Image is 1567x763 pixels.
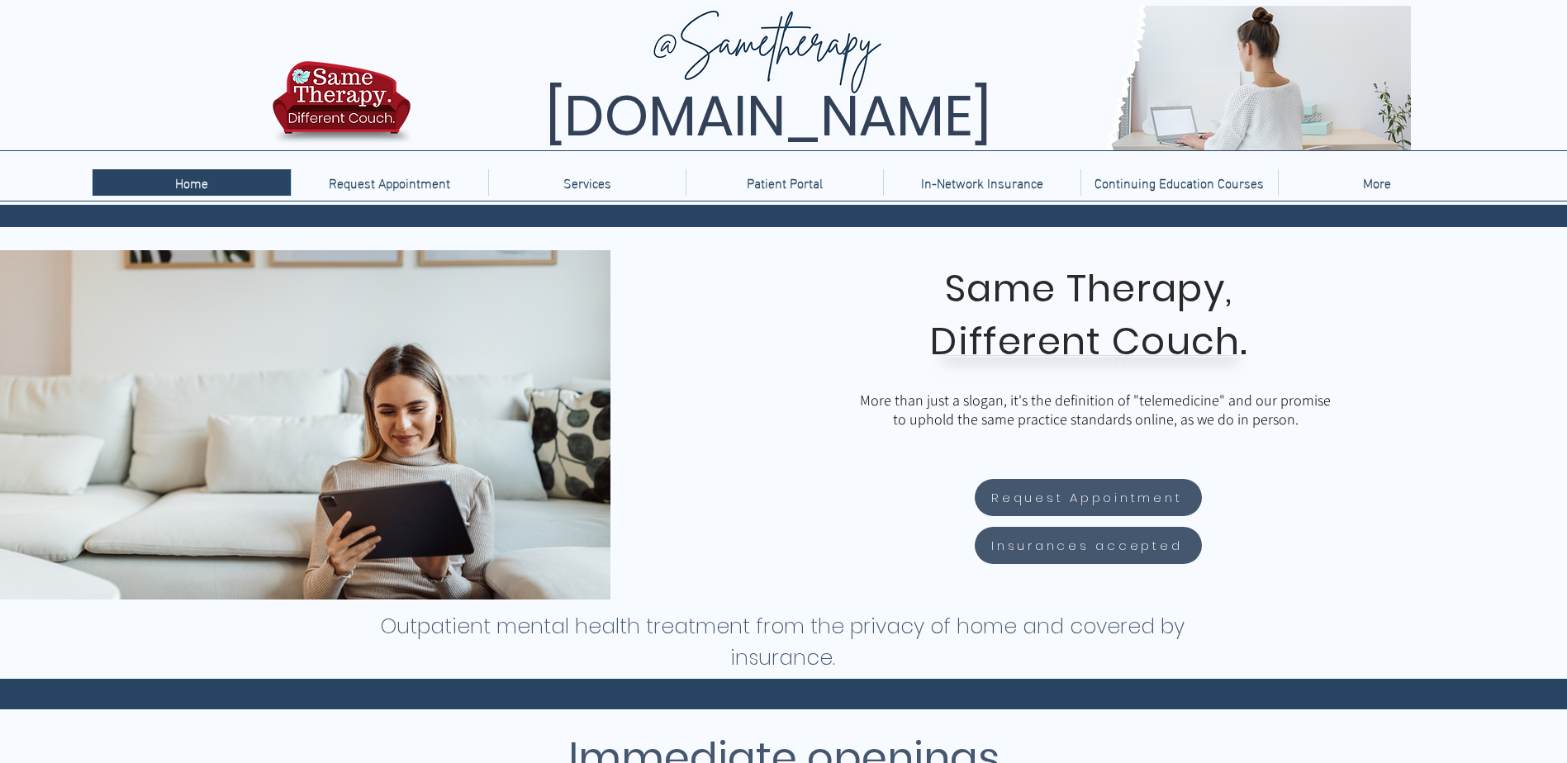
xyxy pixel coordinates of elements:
[738,169,831,196] p: Patient Portal
[167,169,216,196] p: Home
[321,169,458,196] p: Request Appointment
[975,479,1202,516] a: Request Appointment
[1086,169,1272,196] p: Continuing Education Courses
[1080,169,1278,196] a: Continuing Education Courses
[415,6,1411,150] img: Same Therapy, Different Couch. TelebehavioralHealth.US
[991,536,1182,555] span: Insurances accepted
[545,77,991,155] span: [DOMAIN_NAME]
[856,391,1335,429] p: More than just a slogan, it's the definition of "telemedicine" and our promise to uphold the same...
[379,611,1186,674] h1: Outpatient mental health treatment from the privacy of home and covered by insurance.
[930,315,1247,367] span: Different Couch.
[291,169,488,196] a: Request Appointment
[883,169,1080,196] a: In-Network Insurance
[488,169,686,196] div: Services
[686,169,883,196] a: Patient Portal
[93,169,291,196] a: Home
[93,169,1475,196] nav: Site
[913,169,1052,196] p: In-Network Insurance
[555,169,620,196] p: Services
[1355,169,1399,196] p: More
[268,59,415,156] img: TBH.US
[945,263,1233,315] span: Same Therapy,
[991,488,1182,507] span: Request Appointment
[975,527,1202,564] a: Insurances accepted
